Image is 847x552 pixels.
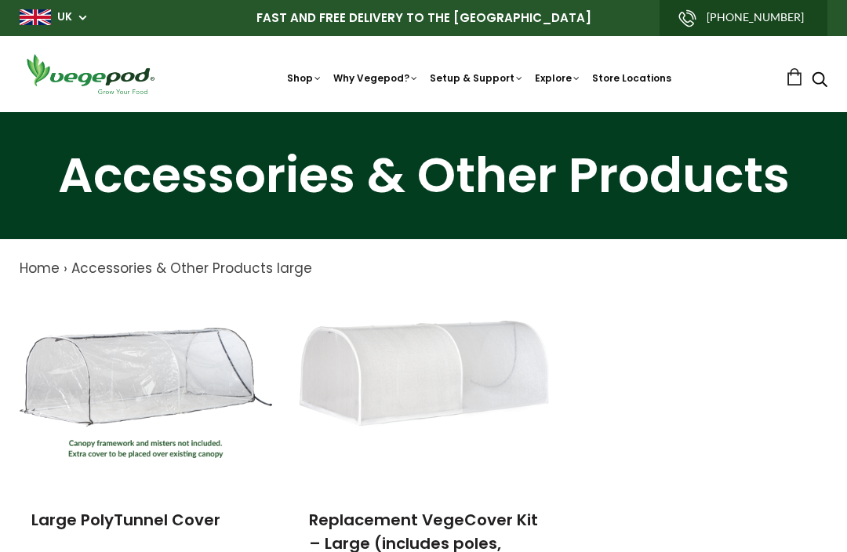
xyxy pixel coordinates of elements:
[333,71,419,85] a: Why Vegepod?
[20,52,161,96] img: Vegepod
[31,509,220,531] a: Large PolyTunnel Cover
[430,71,524,85] a: Setup & Support
[535,71,581,85] a: Explore
[20,259,827,279] nav: breadcrumbs
[287,71,322,85] a: Shop
[20,328,272,458] img: Large PolyTunnel Cover
[71,259,273,278] a: Accessories & Other Products
[64,259,67,278] span: ›
[20,259,60,278] a: Home
[297,321,550,466] img: Replacement VegeCover Kit – Large (includes poles, connectors, hinge clips, misters and mesh cover)
[592,71,671,85] a: Store Locations
[57,9,72,25] a: UK
[20,9,51,25] img: gb_large.png
[20,151,827,200] h1: Accessories & Other Products
[277,259,312,278] span: large
[812,73,827,89] a: Search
